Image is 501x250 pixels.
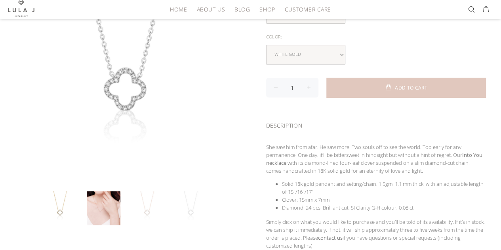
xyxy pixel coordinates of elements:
[255,3,280,15] a: Shop
[282,180,486,196] li: Solid 18k gold pendant and setting/chain, 1.5gm, 1.1 mm thick, with an adjustable length of 15"/1...
[266,112,486,137] div: DESCRIPTION
[282,204,486,212] li: Diamond: 24 pcs. Brilliant cut. SI Clarity G-H colour, 0.08 ct
[282,196,486,204] li: Clover: 15mm x 7mm
[259,6,275,12] span: Shop
[318,234,343,241] a: contact us
[192,3,229,15] a: About Us
[280,3,331,15] a: Customer Care
[266,32,486,42] div: Color:
[165,3,192,15] a: HOME
[230,3,255,15] a: Blog
[234,6,250,12] span: Blog
[326,78,486,97] button: ADD TO CART
[170,6,187,12] span: HOME
[266,218,486,250] p: Simply click on what you would like to purchase and you’ll be told of its availability. If it’s i...
[266,143,486,175] p: She saw him from afar. He saw more. Two souls off to see the world. Too early for any permanence....
[196,6,225,12] span: About Us
[395,86,427,90] span: ADD TO CART
[284,6,331,12] span: Customer Care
